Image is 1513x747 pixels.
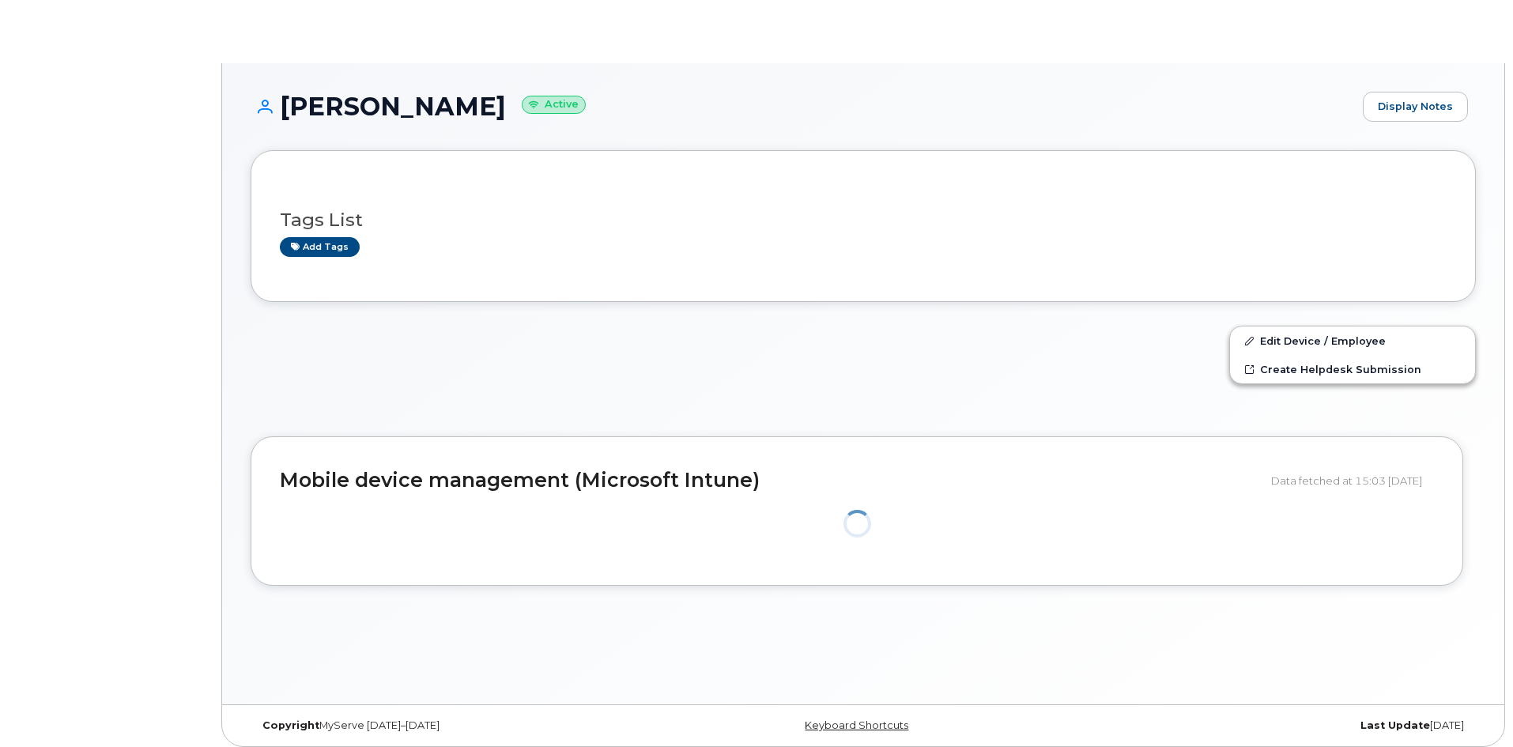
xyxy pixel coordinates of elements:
[251,92,1355,120] h1: [PERSON_NAME]
[805,719,908,731] a: Keyboard Shortcuts
[1363,92,1468,122] a: Display Notes
[1271,466,1434,496] div: Data fetched at 15:03 [DATE]
[280,210,1447,230] h3: Tags List
[522,96,586,114] small: Active
[1360,719,1430,731] strong: Last Update
[280,470,1259,492] h2: Mobile device management (Microsoft Intune)
[1230,326,1475,355] a: Edit Device / Employee
[1230,355,1475,383] a: Create Helpdesk Submission
[262,719,319,731] strong: Copyright
[280,237,360,257] a: Add tags
[1067,719,1476,732] div: [DATE]
[251,719,659,732] div: MyServe [DATE]–[DATE]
